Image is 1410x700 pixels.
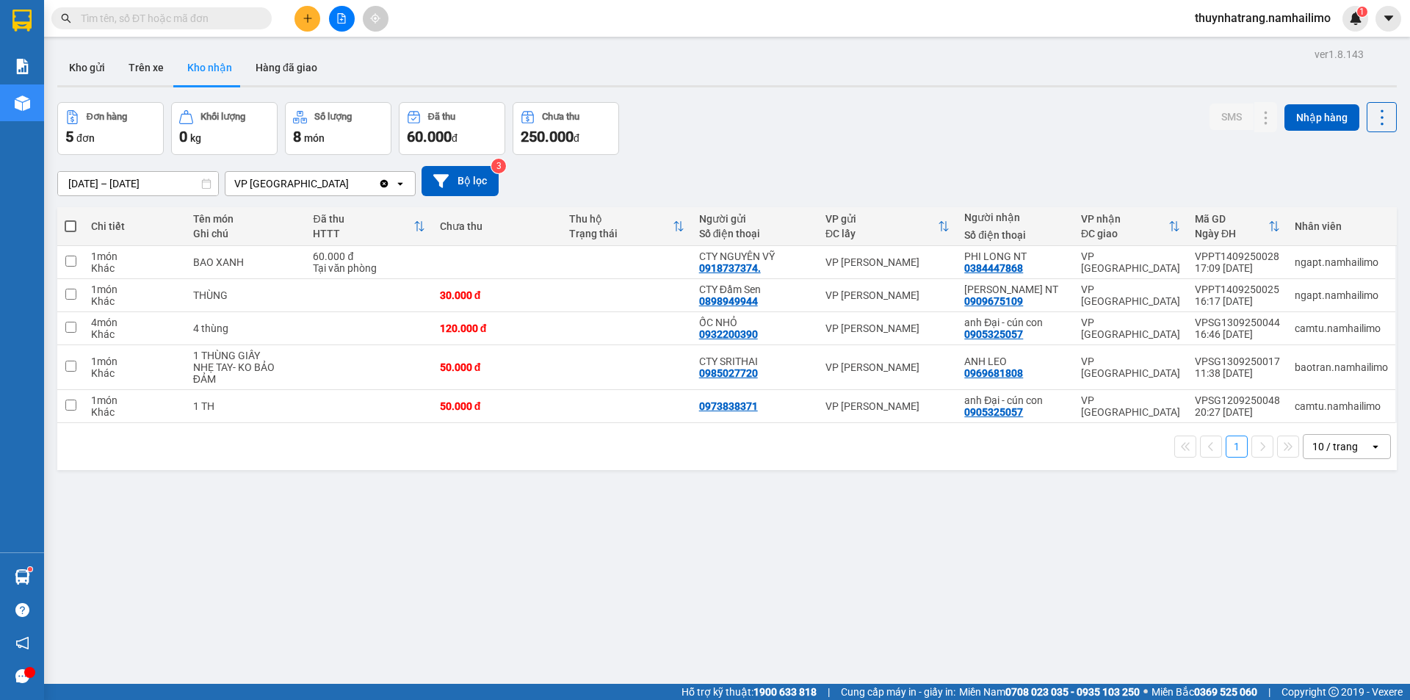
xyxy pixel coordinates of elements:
[699,356,811,367] div: CTY SRITHAI
[336,13,347,24] span: file-add
[313,250,424,262] div: 60.000 đ
[1382,12,1395,25] span: caret-down
[91,406,178,418] div: Khác
[1195,328,1280,340] div: 16:46 [DATE]
[1295,322,1388,334] div: camtu.namhailimo
[825,213,938,225] div: VP gửi
[1315,46,1364,62] div: ver 1.8.143
[57,102,164,155] button: Đơn hàng5đơn
[87,112,127,122] div: Đơn hàng
[1081,394,1180,418] div: VP [GEOGRAPHIC_DATA]
[569,228,673,239] div: Trạng thái
[57,50,117,85] button: Kho gửi
[244,50,329,85] button: Hàng đã giao
[699,250,811,262] div: CTY NGUYÊN VỸ
[440,220,555,232] div: Chưa thu
[15,669,29,683] span: message
[193,228,299,239] div: Ghi chú
[1295,400,1388,412] div: camtu.namhailimo
[15,636,29,650] span: notification
[699,284,811,295] div: CTY Đầm Sen
[1081,317,1180,340] div: VP [GEOGRAPHIC_DATA]
[190,132,201,144] span: kg
[422,166,499,196] button: Bộ lọc
[964,212,1066,223] div: Người nhận
[964,317,1066,328] div: anh Đại - cún con
[313,213,413,225] div: Đã thu
[1143,689,1148,695] span: ⚪️
[350,176,352,191] input: Selected VP Nha Trang.
[841,684,955,700] span: Cung cấp máy in - giấy in:
[699,400,758,412] div: 0973838371
[828,684,830,700] span: |
[1375,6,1401,32] button: caret-down
[574,132,579,144] span: đ
[370,13,380,24] span: aim
[15,59,30,74] img: solution-icon
[28,567,32,571] sup: 1
[61,13,71,24] span: search
[76,132,95,144] span: đơn
[12,10,32,32] img: logo-vxr
[699,295,758,307] div: 0898949944
[964,262,1023,274] div: 0384447868
[825,228,938,239] div: ĐC lấy
[1195,250,1280,262] div: VPPT1409250028
[15,569,30,585] img: warehouse-icon
[15,603,29,617] span: question-circle
[1195,284,1280,295] div: VPPT1409250025
[491,159,506,173] sup: 3
[193,322,299,334] div: 4 thùng
[428,112,455,122] div: Đã thu
[1359,7,1364,17] span: 1
[329,6,355,32] button: file-add
[91,295,178,307] div: Khác
[117,50,176,85] button: Trên xe
[91,328,178,340] div: Khác
[699,262,761,274] div: 0918737374.
[1210,104,1254,130] button: SMS
[1195,295,1280,307] div: 16:17 [DATE]
[562,207,692,246] th: Toggle SortBy
[1268,684,1270,700] span: |
[293,128,301,145] span: 8
[1194,686,1257,698] strong: 0369 525 060
[452,132,458,144] span: đ
[1151,684,1257,700] span: Miền Bắc
[1195,317,1280,328] div: VPSG1309250044
[200,112,245,122] div: Khối lượng
[440,400,555,412] div: 50.000 đ
[1187,207,1287,246] th: Toggle SortBy
[1295,289,1388,301] div: ngapt.namhailimo
[1295,256,1388,268] div: ngapt.namhailimo
[1195,367,1280,379] div: 11:38 [DATE]
[91,356,178,367] div: 1 món
[818,207,957,246] th: Toggle SortBy
[825,322,950,334] div: VP [PERSON_NAME]
[1357,7,1367,17] sup: 1
[303,13,313,24] span: plus
[1195,228,1268,239] div: Ngày ĐH
[171,102,278,155] button: Khối lượng0kg
[521,128,574,145] span: 250.000
[964,250,1066,262] div: PHI LONG NT
[699,328,758,340] div: 0932200390
[91,262,178,274] div: Khác
[964,295,1023,307] div: 0909675109
[313,228,413,239] div: HTTT
[1370,441,1381,452] svg: open
[1226,436,1248,458] button: 1
[193,256,299,268] div: BAO XANH
[179,128,187,145] span: 0
[1284,104,1359,131] button: Nhập hàng
[314,112,352,122] div: Số lượng
[1081,356,1180,379] div: VP [GEOGRAPHIC_DATA]
[1195,213,1268,225] div: Mã GD
[91,394,178,406] div: 1 món
[1328,687,1339,697] span: copyright
[294,6,320,32] button: plus
[1295,361,1388,373] div: baotran.namhailimo
[399,102,505,155] button: Đã thu60.000đ
[304,132,325,144] span: món
[569,213,673,225] div: Thu hộ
